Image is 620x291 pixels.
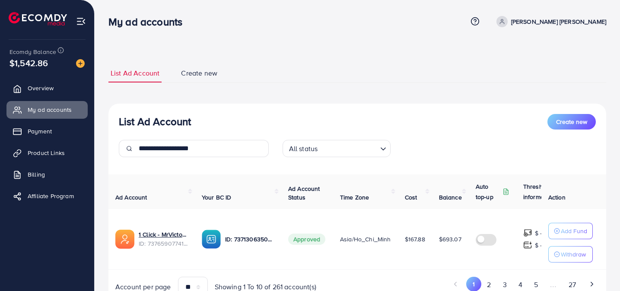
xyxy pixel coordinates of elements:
[548,193,566,202] span: Action
[287,142,320,155] span: All status
[547,114,596,130] button: Create new
[493,16,606,27] a: [PERSON_NAME] [PERSON_NAME]
[511,16,606,27] p: [PERSON_NAME] [PERSON_NAME]
[202,230,221,249] img: ic-ba-acc.ded83a64.svg
[340,193,369,202] span: Time Zone
[288,184,320,202] span: Ad Account Status
[76,16,86,26] img: menu
[6,101,88,118] a: My ad accounts
[535,228,546,238] p: $ ---
[556,117,587,126] span: Create new
[181,68,217,78] span: Create new
[28,127,52,136] span: Payment
[108,16,189,28] h3: My ad accounts
[10,57,48,69] span: $1,542.86
[225,234,274,244] p: ID: 7371306350615248913
[139,230,188,239] a: 1 Click - MrVictor TK 2
[6,123,88,140] a: Payment
[6,144,88,161] a: Product Links
[476,181,501,202] p: Auto top-up
[119,115,191,128] h3: List Ad Account
[561,226,587,236] p: Add Fund
[28,149,65,157] span: Product Links
[111,68,159,78] span: List Ad Account
[583,252,614,285] iframe: Chat
[288,234,325,245] span: Approved
[28,170,45,179] span: Billing
[6,79,88,97] a: Overview
[561,249,586,259] p: Withdraw
[6,187,88,205] a: Affiliate Program
[340,235,391,244] span: Asia/Ho_Chi_Minh
[115,193,147,202] span: Ad Account
[548,246,593,263] button: Withdraw
[28,192,74,200] span: Affiliate Program
[10,47,56,56] span: Ecomdy Balance
[439,193,462,202] span: Balance
[139,239,188,248] span: ID: 7376590774101770256
[439,235,461,244] span: $693.07
[283,140,391,157] div: Search for option
[523,181,566,202] p: Threshold information
[405,235,425,244] span: $167.88
[523,240,532,250] img: top-up amount
[6,166,88,183] a: Billing
[535,240,546,250] p: $ ---
[548,223,593,239] button: Add Fund
[28,105,72,114] span: My ad accounts
[320,141,376,155] input: Search for option
[523,228,532,237] img: top-up amount
[405,193,417,202] span: Cost
[139,230,188,248] div: <span class='underline'>1 Click - MrVictor TK 2</span></br>7376590774101770256
[76,59,85,68] img: image
[28,84,54,92] span: Overview
[9,12,67,25] img: logo
[202,193,232,202] span: Your BC ID
[115,230,134,249] img: ic-ads-acc.e4c84228.svg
